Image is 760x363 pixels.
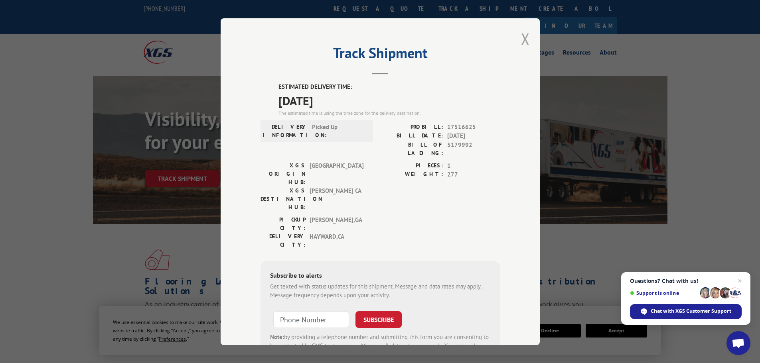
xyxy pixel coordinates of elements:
span: 5179992 [447,140,500,157]
div: Subscribe to alerts [270,270,490,282]
span: 1 [447,161,500,170]
a: Open chat [726,331,750,355]
label: BILL OF LADING: [380,140,443,157]
strong: Note: [270,333,284,340]
div: The estimated time is using the time zone for the delivery destination. [278,109,500,116]
label: ESTIMATED DELIVERY TIME: [278,82,500,92]
label: DELIVERY CITY: [261,232,306,249]
span: Chat with XGS Customer Support [651,308,731,315]
label: BILL DATE: [380,131,443,141]
span: 277 [447,170,500,179]
label: XGS ORIGIN HUB: [261,161,306,186]
h2: Track Shipment [261,47,500,63]
span: [PERSON_NAME] , GA [310,215,363,232]
label: PIECES: [380,161,443,170]
span: [GEOGRAPHIC_DATA] [310,161,363,186]
label: DELIVERY INFORMATION: [263,122,308,139]
input: Phone Number [273,311,349,328]
span: Picked Up [312,122,366,139]
label: WEIGHT: [380,170,443,179]
label: XGS DESTINATION HUB: [261,186,306,211]
span: Questions? Chat with us! [630,278,742,284]
label: PICKUP CITY: [261,215,306,232]
div: by providing a telephone number and submitting this form you are consenting to be contacted by SM... [270,332,490,359]
button: Close modal [521,28,530,49]
span: 17516625 [447,122,500,131]
span: [DATE] [447,131,500,141]
label: PROBILL: [380,122,443,131]
div: Get texted with status updates for this shipment. Message and data rates may apply. Message frequ... [270,282,490,300]
span: HAYWARD , CA [310,232,363,249]
span: Chat with XGS Customer Support [630,304,742,319]
span: [PERSON_NAME] CA [310,186,363,211]
button: SUBSCRIBE [355,311,402,328]
span: Support is online [630,290,697,296]
span: [DATE] [278,91,500,109]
